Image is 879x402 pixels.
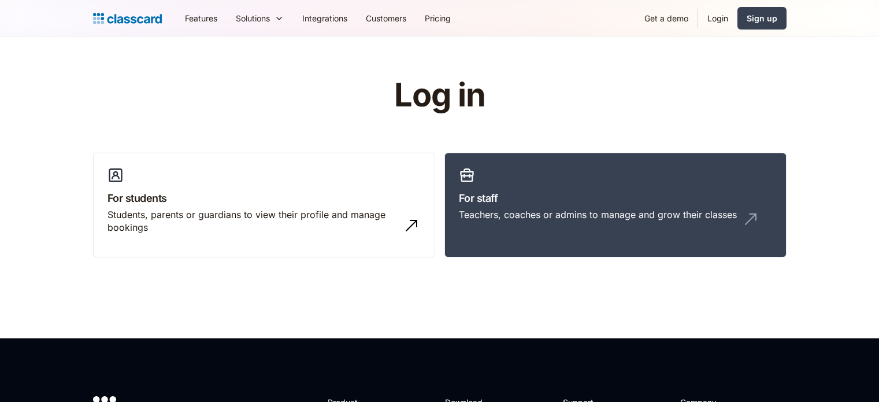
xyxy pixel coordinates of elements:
a: For staffTeachers, coaches or admins to manage and grow their classes [444,153,787,258]
div: Solutions [236,12,270,24]
h3: For students [107,190,421,206]
div: Students, parents or guardians to view their profile and manage bookings [107,208,398,234]
a: Get a demo [635,5,698,31]
a: Features [176,5,227,31]
div: Solutions [227,5,293,31]
a: For studentsStudents, parents or guardians to view their profile and manage bookings [93,153,435,258]
a: Pricing [416,5,460,31]
a: Sign up [737,7,787,29]
div: Sign up [747,12,777,24]
h3: For staff [459,190,772,206]
div: Teachers, coaches or admins to manage and grow their classes [459,208,737,221]
a: Login [698,5,737,31]
a: Integrations [293,5,357,31]
a: Customers [357,5,416,31]
h1: Log in [256,78,623,113]
a: home [93,10,162,27]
